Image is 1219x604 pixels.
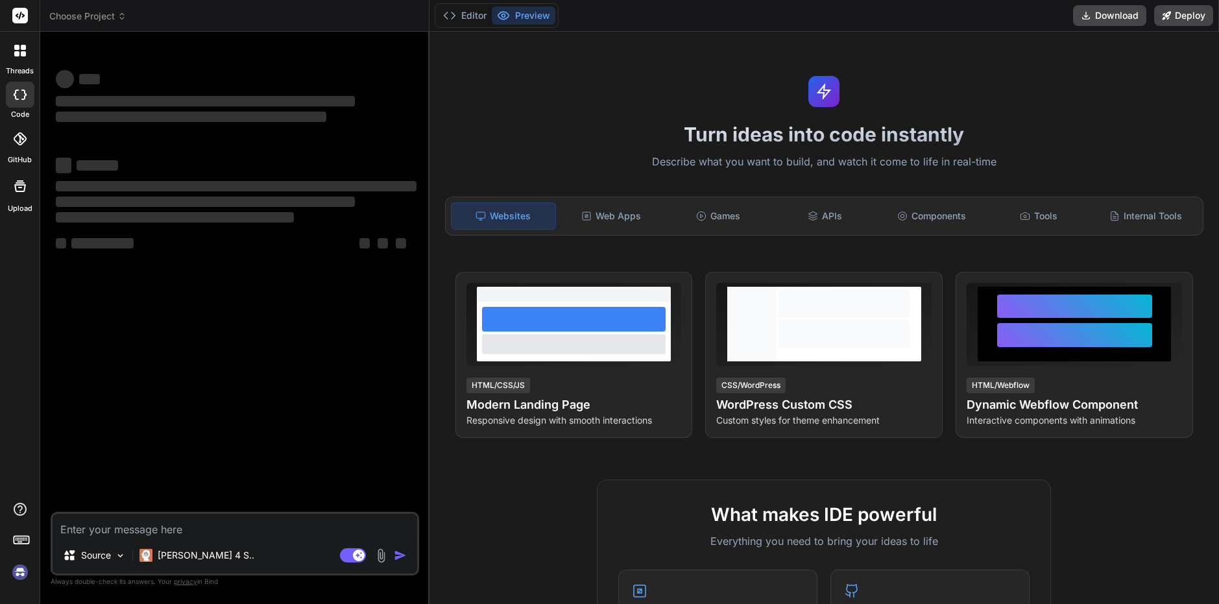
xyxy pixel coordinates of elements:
[880,202,984,230] div: Components
[77,160,118,171] span: ‌
[11,109,29,120] label: code
[71,238,134,248] span: ‌
[986,202,1091,230] div: Tools
[396,238,406,248] span: ‌
[559,202,663,230] div: Web Apps
[56,112,326,122] span: ‌
[967,396,1182,414] h4: Dynamic Webflow Component
[8,154,32,165] label: GitHub
[618,533,1030,549] p: Everything you need to bring your ideas to life
[174,577,197,585] span: privacy
[378,238,388,248] span: ‌
[466,396,682,414] h4: Modern Landing Page
[438,6,492,25] button: Editor
[51,575,419,588] p: Always double-check its answers. Your in Bind
[56,181,416,191] span: ‌
[437,123,1211,146] h1: Turn ideas into code instantly
[9,561,31,583] img: signin
[716,414,932,427] p: Custom styles for theme enhancement
[1093,202,1198,230] div: Internal Tools
[79,74,100,84] span: ‌
[81,549,111,562] p: Source
[49,10,127,23] span: Choose Project
[394,549,407,562] img: icon
[56,96,355,106] span: ‌
[56,70,74,88] span: ‌
[374,548,389,563] img: attachment
[6,66,34,77] label: threads
[56,197,355,207] span: ‌
[618,501,1030,528] h2: What makes IDE powerful
[158,549,254,562] p: [PERSON_NAME] 4 S..
[466,414,682,427] p: Responsive design with smooth interactions
[8,203,32,214] label: Upload
[967,414,1182,427] p: Interactive components with animations
[716,396,932,414] h4: WordPress Custom CSS
[56,238,66,248] span: ‌
[359,238,370,248] span: ‌
[466,378,530,393] div: HTML/CSS/JS
[967,378,1035,393] div: HTML/Webflow
[56,212,294,223] span: ‌
[666,202,770,230] div: Games
[492,6,555,25] button: Preview
[115,550,126,561] img: Pick Models
[1154,5,1213,26] button: Deploy
[139,549,152,562] img: Claude 4 Sonnet
[451,202,557,230] div: Websites
[716,378,786,393] div: CSS/WordPress
[56,158,71,173] span: ‌
[773,202,877,230] div: APIs
[1073,5,1146,26] button: Download
[437,154,1211,171] p: Describe what you want to build, and watch it come to life in real-time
